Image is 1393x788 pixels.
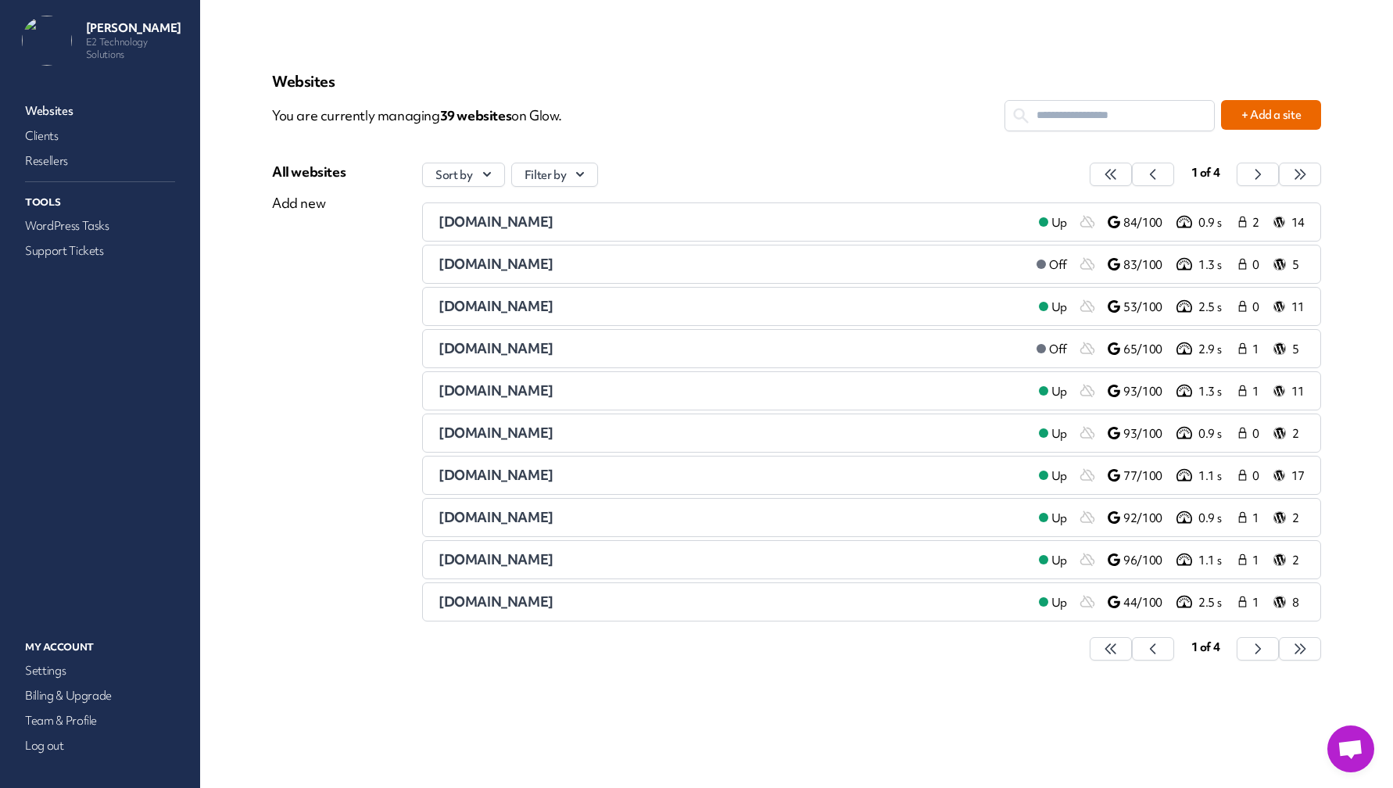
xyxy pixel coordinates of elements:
div: Add new [272,194,346,213]
p: 83/100 [1123,256,1173,273]
span: Off [1049,256,1067,273]
span: 0 [1252,256,1264,273]
button: Filter by [511,163,599,187]
span: [DOMAIN_NAME] [439,424,553,442]
span: 1 [1252,552,1264,568]
a: Team & Profile [22,710,178,732]
p: 93/100 [1123,425,1173,442]
a: WordPress Tasks [22,215,178,237]
p: 96/100 [1123,552,1173,568]
p: 0.9 s [1198,510,1236,526]
button: Sort by [422,163,505,187]
a: 1 [1236,593,1267,611]
a: 5 [1273,255,1305,274]
a: Billing & Upgrade [22,685,178,707]
a: 1 [1236,550,1267,569]
p: 1.3 s [1198,383,1236,399]
a: 1 [1236,381,1267,400]
a: 84/100 0.9 s [1108,213,1236,231]
a: Up [1026,508,1080,527]
span: s [506,107,512,124]
p: 65/100 [1123,341,1173,357]
a: 0 [1236,466,1267,485]
a: [DOMAIN_NAME] [439,339,1024,358]
a: [DOMAIN_NAME] [439,550,1026,569]
a: 0 [1236,297,1267,316]
a: Off [1024,255,1080,274]
a: 2 [1273,550,1305,569]
a: [DOMAIN_NAME] [439,466,1026,485]
p: 2.9 s [1198,341,1236,357]
span: [DOMAIN_NAME] [439,298,553,315]
span: 0 [1252,299,1264,315]
a: 2 [1273,508,1305,527]
span: 1 [1252,383,1264,399]
a: 83/100 1.3 s [1108,255,1236,274]
p: 2 [1292,552,1305,568]
p: My Account [22,636,178,657]
a: [DOMAIN_NAME] [439,297,1026,316]
a: [DOMAIN_NAME] [439,508,1026,527]
a: Off [1024,339,1080,358]
a: 17 [1273,466,1305,485]
p: 11 [1291,299,1305,315]
span: 0 [1252,467,1264,484]
a: 93/100 0.9 s [1108,424,1236,442]
a: 2 [1236,213,1267,231]
span: [DOMAIN_NAME] [439,551,553,568]
p: 1.1 s [1198,552,1236,568]
p: 5 [1292,341,1305,357]
span: [DOMAIN_NAME] [439,382,553,399]
p: 2.5 s [1198,299,1236,315]
button: + Add a site [1221,100,1321,130]
p: 14 [1291,214,1305,231]
a: 0 [1236,255,1267,274]
p: 5 [1292,256,1305,273]
span: Off [1049,341,1067,357]
p: 2.5 s [1198,594,1236,611]
p: 77/100 [1123,467,1173,484]
a: Up [1026,381,1080,400]
a: 77/100 1.1 s [1108,466,1236,485]
span: [DOMAIN_NAME] [439,256,553,273]
p: 2 [1292,510,1305,526]
span: [DOMAIN_NAME] [439,467,553,484]
span: Up [1051,425,1067,442]
a: 14 [1273,213,1305,231]
p: 53/100 [1123,299,1173,315]
a: [DOMAIN_NAME] [439,381,1026,400]
span: Up [1051,552,1067,568]
a: 93/100 1.3 s [1108,381,1236,400]
p: 44/100 [1123,594,1173,611]
a: Settings [22,660,178,682]
p: You are currently managing on Glow. [272,100,1004,131]
p: 92/100 [1123,510,1173,526]
span: [DOMAIN_NAME] [439,509,553,526]
a: Websites [22,100,178,122]
span: 1 of 4 [1191,639,1220,654]
span: 0 [1252,425,1264,442]
a: Up [1026,424,1080,442]
p: 93/100 [1123,383,1173,399]
p: Websites [272,72,1321,91]
span: [DOMAIN_NAME] [439,593,553,611]
a: Resellers [22,150,178,172]
a: 65/100 2.9 s [1108,339,1236,358]
a: 92/100 0.9 s [1108,508,1236,527]
span: [DOMAIN_NAME] [439,213,553,231]
span: 1 [1252,510,1264,526]
a: Clients [22,125,178,147]
a: Up [1026,213,1080,231]
p: 0.9 s [1198,425,1236,442]
span: Up [1051,299,1067,315]
a: 0 [1236,424,1267,442]
a: Open chat [1327,725,1374,772]
span: 1 [1252,341,1264,357]
p: 84/100 [1123,214,1173,231]
span: Up [1051,467,1067,484]
p: 2 [1292,425,1305,442]
p: 1.3 s [1198,256,1236,273]
a: Support Tickets [22,240,178,262]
